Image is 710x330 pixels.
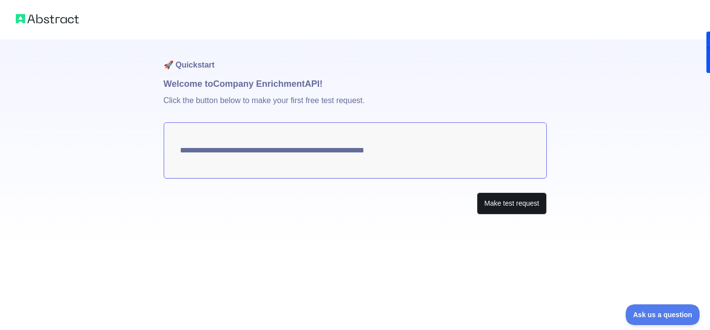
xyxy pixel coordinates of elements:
img: Abstract logo [16,12,79,26]
h1: Welcome to Company Enrichment API! [164,77,547,91]
iframe: Toggle Customer Support [626,304,700,325]
p: Click the button below to make your first free test request. [164,91,547,122]
button: Make test request [477,192,546,215]
h1: 🚀 Quickstart [164,39,547,77]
